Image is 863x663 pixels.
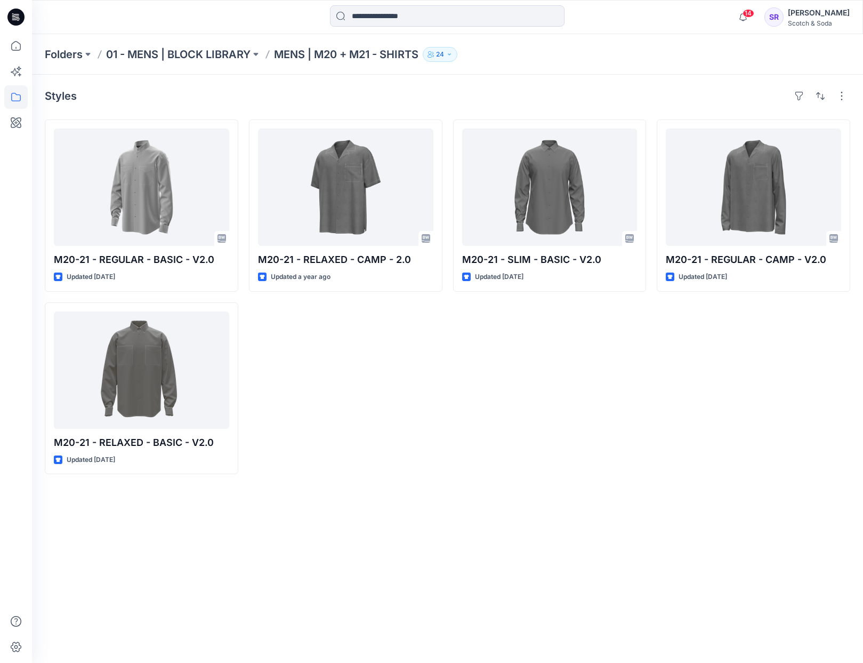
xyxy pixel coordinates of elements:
p: M20-21 - REGULAR - CAMP - V2.0 [666,252,841,267]
h4: Styles [45,90,77,102]
a: M20-21 - RELAXED - BASIC - V2.0 [54,311,229,429]
div: SR [764,7,784,27]
p: M20-21 - REGULAR - BASIC - V2.0 [54,252,229,267]
a: M20-21 - REGULAR - CAMP - V2.0 [666,129,841,246]
p: Updated [DATE] [67,454,115,466]
p: M20-21 - SLIM - BASIC - V2.0 [462,252,638,267]
div: [PERSON_NAME] [788,6,850,19]
span: 14 [743,9,754,18]
a: M20-21 - RELAXED - CAMP - 2.0 [258,129,433,246]
a: M20-21 - SLIM - BASIC - V2.0 [462,129,638,246]
div: Scotch & Soda [788,19,850,27]
p: MENS | M20 + M21 - SHIRTS [274,47,418,62]
button: 24 [423,47,457,62]
p: 24 [436,49,444,60]
p: Updated a year ago [271,271,330,283]
a: 01 - MENS | BLOCK LIBRARY [106,47,251,62]
p: M20-21 - RELAXED - BASIC - V2.0 [54,435,229,450]
p: Updated [DATE] [475,271,523,283]
p: Updated [DATE] [67,271,115,283]
a: M20-21 - REGULAR - BASIC - V2.0 [54,129,229,246]
p: M20-21 - RELAXED - CAMP - 2.0 [258,252,433,267]
p: Updated [DATE] [679,271,727,283]
a: Folders [45,47,83,62]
